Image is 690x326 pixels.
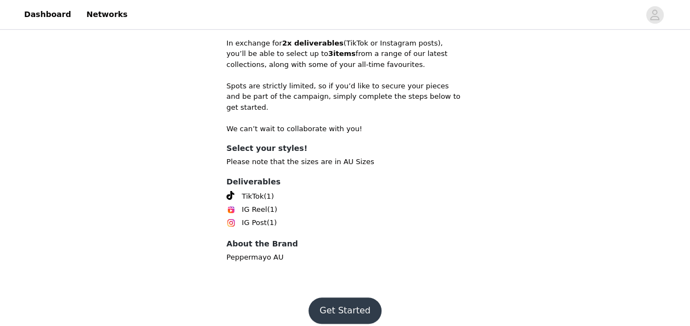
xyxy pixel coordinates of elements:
[242,191,264,202] span: TikTok
[227,123,464,134] p: We can’t wait to collaborate with you!
[227,38,464,70] p: In exchange for (TikTok or Instagram posts), you’ll be able to select up to from a range of our l...
[267,217,277,228] span: (1)
[308,297,382,324] button: Get Started
[227,252,464,263] p: Peppermayo AU
[282,39,344,47] strong: 2x deliverables
[227,205,235,214] img: Instagram Reels Icon
[242,217,267,228] span: IG Post
[227,238,464,250] h4: About the Brand
[227,218,235,227] img: Instagram Icon
[333,49,356,58] strong: items
[328,49,333,58] strong: 3
[227,143,464,154] h4: Select your styles!
[649,6,660,24] div: avatar
[267,204,277,215] span: (1)
[227,176,464,188] h4: Deliverables
[263,191,273,202] span: (1)
[227,81,464,113] p: Spots are strictly limited, so if you’d like to secure your pieces and be part of the campaign, s...
[18,2,77,27] a: Dashboard
[227,156,464,167] p: Please note that the sizes are in AU Sizes
[80,2,134,27] a: Networks
[242,204,267,215] span: IG Reel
